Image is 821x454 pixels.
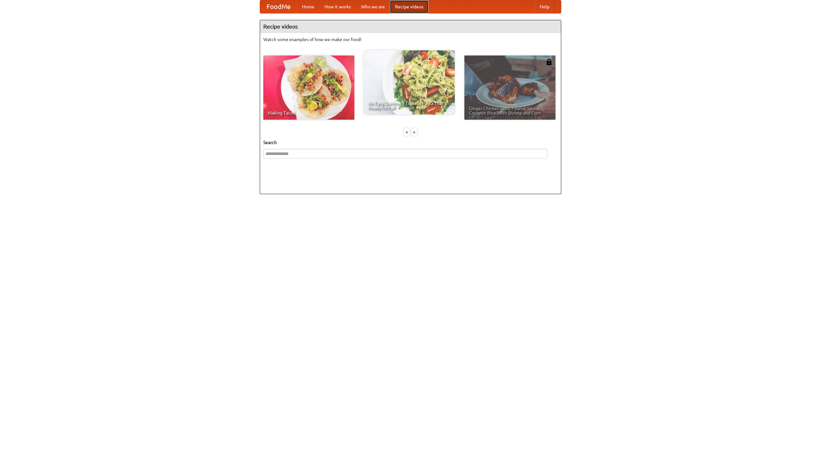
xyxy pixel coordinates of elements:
span: An Easy, Summery Tomato Pasta That's Ready for Fall [368,101,450,110]
p: Watch some examples of how we make our food! [263,36,558,43]
a: Who we are [356,0,390,13]
img: 483408.png [546,59,552,65]
span: Making Tacos [268,111,350,115]
a: Recipe videos [390,0,428,13]
a: FoodMe [260,0,297,13]
div: » [411,128,417,136]
div: « [404,128,410,136]
a: Making Tacos [263,56,354,120]
a: Help [535,0,554,13]
a: An Easy, Summery Tomato Pasta That's Ready for Fall [364,50,455,115]
a: How it works [319,0,356,13]
a: Home [297,0,319,13]
h4: Recipe videos [260,20,561,33]
h5: Search [263,139,558,146]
